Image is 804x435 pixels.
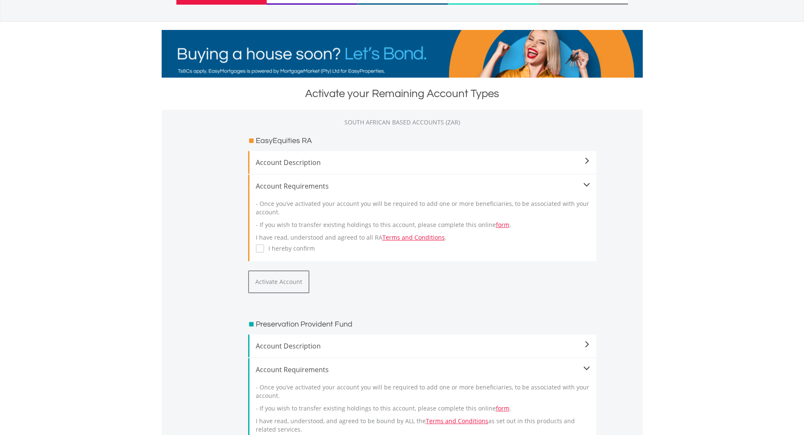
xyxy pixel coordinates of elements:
[496,221,509,229] a: form
[382,233,445,241] a: Terms and Conditions
[256,365,590,375] div: Account Requirements
[256,157,590,168] span: Account Description
[256,221,590,229] p: - If you wish to transfer existing holdings to this account, please complete this online .
[256,383,590,400] p: - Once you’ve activated your account you will be required to add one or more beneficiaries, to be...
[162,118,643,127] div: SOUTH AFRICAN BASED ACCOUNTS (ZAR)
[256,404,590,413] p: - If you wish to transfer existing holdings to this account, please complete this online .
[426,417,488,425] a: Terms and Conditions
[256,200,590,216] p: - Once you’ve activated your account you will be required to add one or more beneficiaries, to be...
[248,270,309,293] button: Activate Account
[256,341,590,351] span: Account Description
[256,181,590,191] div: Account Requirements
[256,191,590,255] div: I have read, understood and agreed to all RA .
[256,319,352,330] h3: Preservation Provident Fund
[162,86,643,101] div: Activate your Remaining Account Types
[264,244,315,253] label: I hereby confirm
[256,135,312,147] h3: EasyEquities RA
[496,404,509,412] a: form
[162,30,643,78] img: EasyMortage Promotion Banner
